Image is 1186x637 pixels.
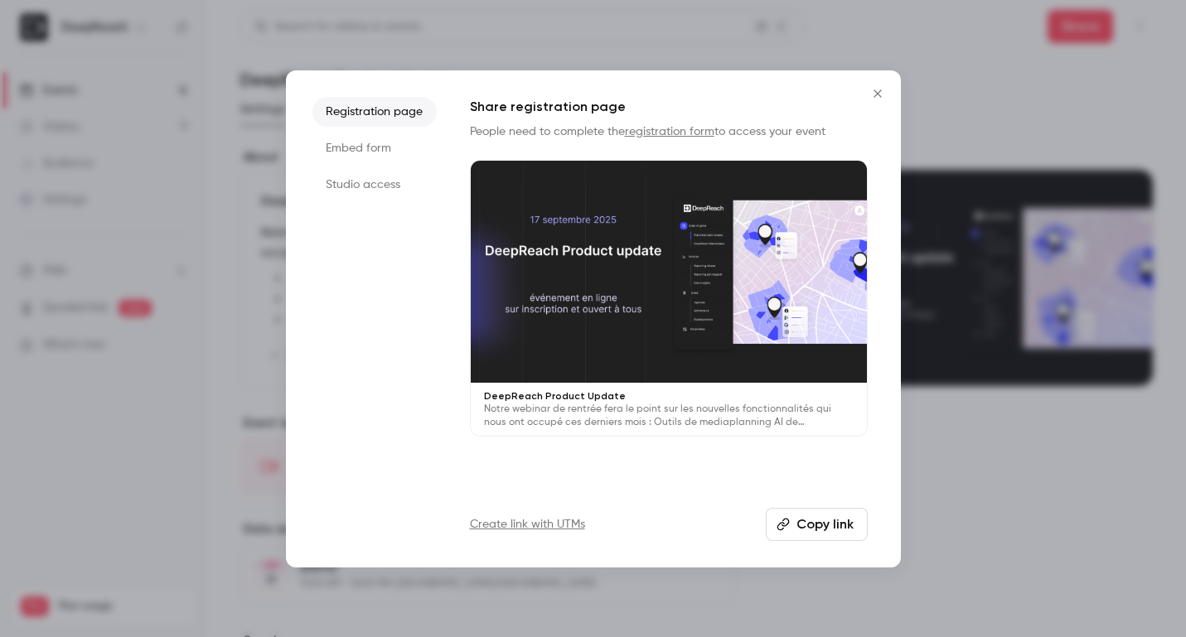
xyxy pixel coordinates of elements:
p: People need to complete the to access your event [470,123,868,140]
li: Embed form [312,133,437,163]
a: Create link with UTMs [470,516,585,533]
li: Registration page [312,97,437,127]
button: Close [861,77,894,110]
p: Notre webinar de rentrée fera le point sur les nouvelles fonctionnalités qui nous ont occupé ces ... [484,403,854,429]
p: DeepReach Product Update [484,389,854,403]
h1: Share registration page [470,97,868,117]
a: registration form [625,126,714,138]
li: Studio access [312,170,437,200]
a: DeepReach Product UpdateNotre webinar de rentrée fera le point sur les nouvelles fonctionnalités ... [470,160,868,437]
button: Copy link [766,508,868,541]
